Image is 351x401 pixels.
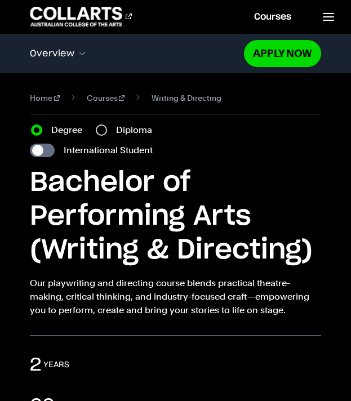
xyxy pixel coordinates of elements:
[30,91,60,105] a: Home
[116,123,159,137] label: Diploma
[43,359,69,371] h3: years
[87,91,125,105] a: Courses
[51,123,89,137] label: Degree
[30,42,244,65] button: Overview
[30,354,41,376] p: 2
[30,7,132,26] div: Go to homepage
[30,277,321,317] p: Our playwriting and directing course blends practical theatre-making, critical thinking, and indu...
[64,144,153,157] label: International Student
[244,40,321,66] a: Apply Now
[30,166,321,268] h1: Bachelor of Performing Arts (Writing & Directing)
[30,48,74,59] span: Overview
[152,91,221,105] span: Writing & Directing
